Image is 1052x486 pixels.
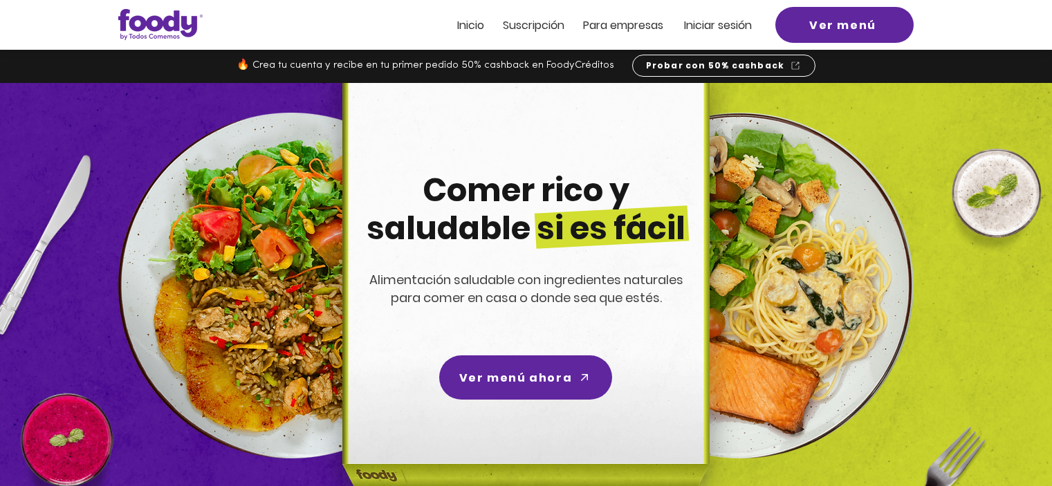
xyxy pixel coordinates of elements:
span: Comer rico y saludable si es fácil [367,168,685,250]
span: Suscripción [503,17,564,33]
a: Para empresas [583,19,663,31]
span: Iniciar sesión [684,17,752,33]
a: Ver menú [775,7,914,43]
a: Probar con 50% cashback [632,55,815,77]
span: Probar con 50% cashback [646,59,785,72]
span: ra empresas [596,17,663,33]
a: Ver menú ahora [439,355,612,400]
img: left-dish-compress.png [118,113,464,458]
a: Suscripción [503,19,564,31]
span: Pa [583,17,596,33]
span: Ver menú ahora [459,369,572,386]
span: Ver menú [809,17,876,34]
a: Iniciar sesión [684,19,752,31]
span: Alimentación saludable con ingredientes naturales para comer en casa o donde sea que estés. [369,271,683,306]
a: Inicio [457,19,484,31]
img: Logo_Foody V2.0.0 (3).png [118,9,203,40]
span: 🔥 Crea tu cuenta y recibe en tu primer pedido 50% cashback en FoodyCréditos [237,60,614,71]
span: Inicio [457,17,484,33]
